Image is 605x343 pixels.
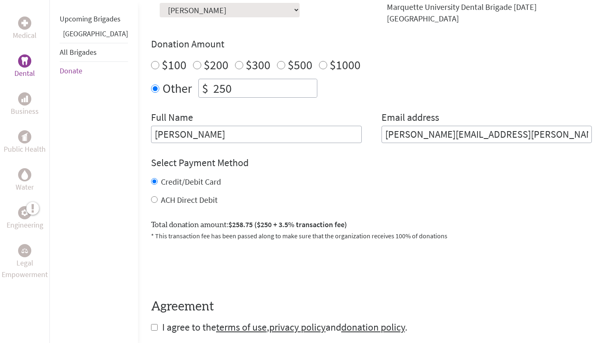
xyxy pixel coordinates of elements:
input: Your Email [382,126,592,143]
a: MedicalMedical [13,16,37,41]
div: Engineering [18,206,31,219]
span: $258.75 ($250 + 3.5% transaction fee) [228,220,347,229]
img: Dental [21,57,28,65]
p: Medical [13,30,37,41]
li: Donate [60,62,128,80]
span: I agree to the , and . [162,321,407,334]
label: $100 [162,57,186,73]
li: Panama [60,28,128,43]
label: Full Name [151,111,193,126]
li: Upcoming Brigades [60,10,128,28]
div: Business [18,92,31,106]
img: Business [21,96,28,102]
a: terms of use [216,321,267,334]
a: EngineeringEngineering [7,206,43,231]
a: WaterWater [16,168,34,193]
a: Legal EmpowermentLegal Empowerment [2,244,48,280]
img: Medical [21,20,28,26]
img: Water [21,170,28,179]
a: Donate [60,66,82,75]
a: DentalDental [14,54,35,79]
p: Dental [14,68,35,79]
p: * This transaction fee has been passed along to make sure that the organization receives 100% of ... [151,231,592,241]
h4: Donation Amount [151,38,592,51]
input: Enter Full Name [151,126,362,143]
a: All Brigades [60,47,97,57]
label: $300 [246,57,270,73]
label: ACH Direct Debit [161,195,218,205]
p: Business [11,106,39,117]
a: [GEOGRAPHIC_DATA] [63,29,128,38]
a: privacy policy [269,321,326,334]
a: donation policy [341,321,405,334]
div: Public Health [18,130,31,143]
iframe: reCAPTCHA [151,251,276,283]
p: Engineering [7,219,43,231]
label: Credit/Debit Card [161,176,221,187]
div: Marquette University Dental Brigade [DATE] [GEOGRAPHIC_DATA] [387,1,592,24]
h4: Select Payment Method [151,156,592,169]
label: Total donation amount: [151,219,347,231]
div: Water [18,168,31,181]
div: Legal Empowerment [18,244,31,257]
label: $500 [288,57,312,73]
div: Medical [18,16,31,30]
label: Email address [382,111,439,126]
a: Public HealthPublic Health [4,130,46,155]
a: Upcoming Brigades [60,14,121,23]
img: Legal Empowerment [21,248,28,253]
label: $200 [204,57,228,73]
label: Other [163,79,192,98]
p: Legal Empowerment [2,257,48,280]
h4: Agreement [151,299,592,314]
label: $1000 [330,57,361,73]
div: $ [199,79,212,97]
div: Dental [18,54,31,68]
img: Engineering [21,209,28,216]
img: Public Health [21,133,28,141]
li: All Brigades [60,43,128,62]
p: Water [16,181,34,193]
a: BusinessBusiness [11,92,39,117]
input: Enter Amount [212,79,317,97]
p: Public Health [4,143,46,155]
